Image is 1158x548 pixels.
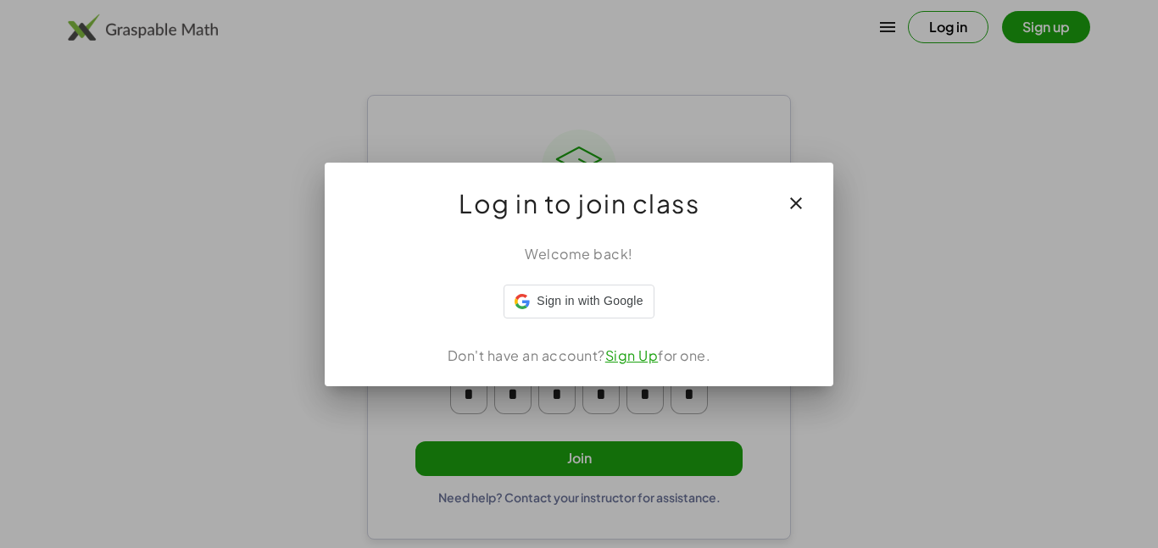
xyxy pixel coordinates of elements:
[504,285,654,318] div: Sign in with Google
[345,244,813,264] div: Welcome back!
[459,183,699,224] span: Log in to join class
[537,292,643,310] span: Sign in with Google
[605,346,659,364] a: Sign Up
[345,346,813,366] div: Don't have an account? for one.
